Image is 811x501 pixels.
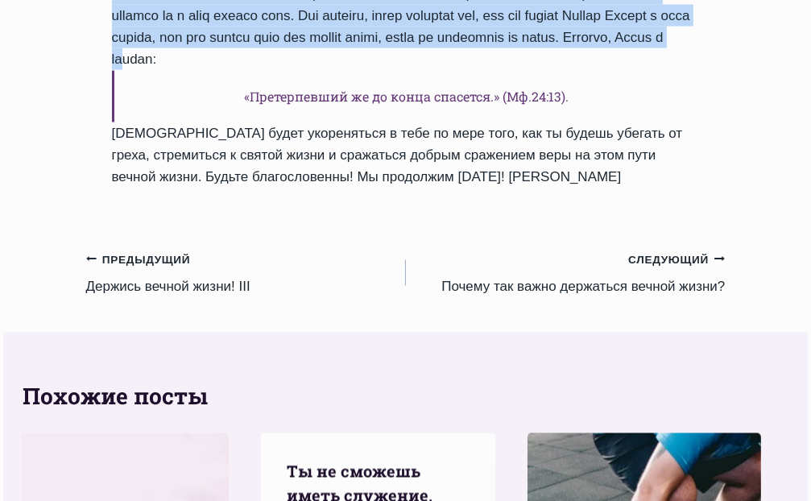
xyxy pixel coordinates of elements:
[406,248,726,299] a: СледующийПочему так важно держаться вечной жизни?
[86,248,726,299] nav: Записи
[86,251,191,269] small: Предыдущий
[628,251,725,269] small: Следующий
[112,71,700,122] h6: «Претерпевший же до конца спасется.» (Мф.24:13).
[23,380,788,414] h2: Похожие посты
[86,248,406,299] a: ПредыдущийДержись вечной жизни! III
